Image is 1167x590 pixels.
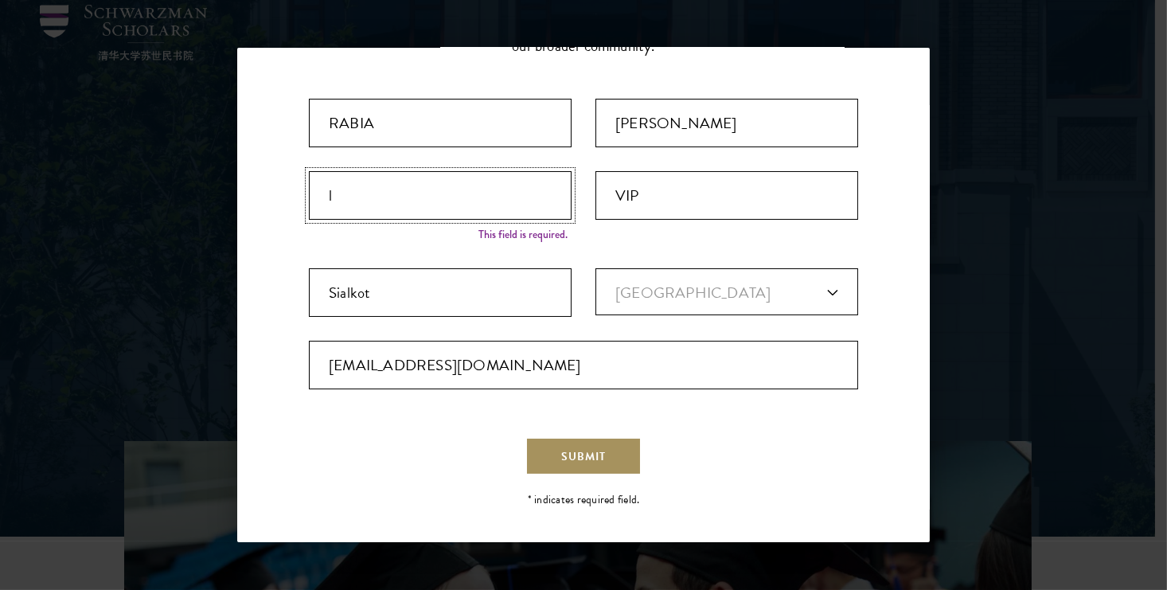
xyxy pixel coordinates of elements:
span: [GEOGRAPHIC_DATA] [615,281,771,304]
div: This field is required. [474,225,572,244]
p: * indicates required field. [400,491,767,508]
input: First Name* [309,99,572,147]
input: City* [309,268,572,317]
span: Submit [561,448,606,465]
input: Title* [309,171,572,220]
button: Submit [525,437,642,475]
input: Last Name* [595,99,858,147]
input: Organization* [595,171,858,220]
input: Email* [309,341,858,389]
